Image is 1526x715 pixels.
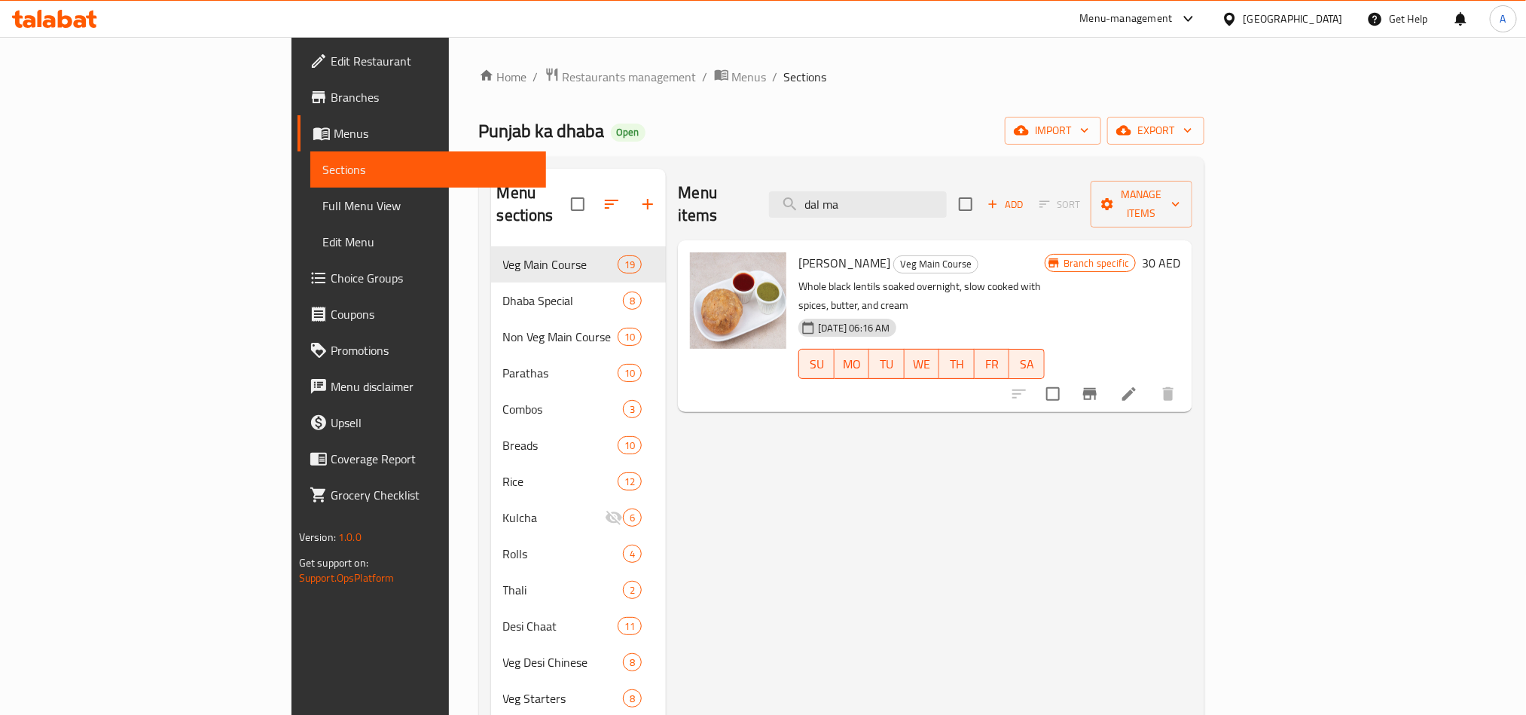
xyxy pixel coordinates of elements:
button: import [1005,117,1101,145]
a: Menus [714,67,767,87]
span: Edit Restaurant [331,52,534,70]
a: Grocery Checklist [298,477,546,513]
span: Get support on: [299,553,368,573]
span: Veg Main Course [503,255,618,273]
a: Restaurants management [545,67,697,87]
span: Add item [981,193,1030,216]
a: Full Menu View [310,188,546,224]
span: Select section first [1030,193,1091,216]
span: 6 [624,511,641,525]
nav: breadcrumb [479,67,1205,87]
a: Menus [298,115,546,151]
div: Parathas [503,364,618,382]
span: Punjab ka dhaba [479,114,605,148]
div: Veg Desi Chinese [503,653,624,671]
div: Thali2 [491,572,667,608]
span: MO [841,353,864,375]
span: import [1017,121,1089,140]
span: 8 [624,692,641,706]
span: 19 [618,258,641,272]
span: Coupons [331,305,534,323]
div: Kulcha6 [491,500,667,536]
span: Kulcha [503,509,606,527]
button: WE [905,349,940,379]
button: delete [1150,376,1186,412]
span: export [1119,121,1192,140]
a: Edit Restaurant [298,43,546,79]
button: TU [869,349,905,379]
div: [GEOGRAPHIC_DATA] [1244,11,1343,27]
span: Thali [503,581,624,599]
h6: 30 AED [1142,252,1180,273]
div: items [618,436,642,454]
a: Coverage Report [298,441,546,477]
div: Veg Main Course19 [491,246,667,283]
a: Menu disclaimer [298,368,546,405]
div: items [618,255,642,273]
span: Choice Groups [331,269,534,287]
span: A [1500,11,1506,27]
span: Manage items [1103,185,1180,223]
span: WE [911,353,934,375]
button: export [1107,117,1204,145]
span: 3 [624,402,641,417]
button: Manage items [1091,181,1192,228]
div: Breads10 [491,427,667,463]
div: items [618,328,642,346]
a: Edit menu item [1120,385,1138,403]
div: items [623,509,642,527]
span: 8 [624,655,641,670]
span: TH [945,353,969,375]
p: Whole black lentils soaked overnight, slow cooked with spices, butter, and cream [798,277,1044,315]
div: Veg Desi Chinese8 [491,644,667,680]
a: Coupons [298,296,546,332]
span: Menus [732,68,767,86]
span: Select all sections [562,188,594,220]
span: 10 [618,438,641,453]
a: Upsell [298,405,546,441]
button: TH [939,349,975,379]
div: items [623,545,642,563]
span: 10 [618,366,641,380]
h2: Menu items [678,182,750,227]
a: Promotions [298,332,546,368]
div: Veg Main Course [893,255,978,273]
span: 1.0.0 [338,527,362,547]
span: [DATE] 06:16 AM [812,321,896,335]
li: / [773,68,778,86]
div: items [618,472,642,490]
span: [PERSON_NAME] [798,252,890,274]
span: Veg Main Course [894,255,978,273]
a: Support.OpsPlatform [299,568,395,588]
li: / [703,68,708,86]
span: Coverage Report [331,450,534,468]
span: Select section [950,188,981,220]
span: Dhaba Special [503,292,624,310]
div: Dhaba Special8 [491,283,667,319]
span: FR [981,353,1004,375]
span: Full Menu View [322,197,534,215]
div: Rice [503,472,618,490]
button: Add [981,193,1030,216]
a: Sections [310,151,546,188]
div: items [618,364,642,382]
div: Breads [503,436,618,454]
span: 2 [624,583,641,597]
span: Combos [503,400,624,418]
span: 4 [624,547,641,561]
span: Grocery Checklist [331,486,534,504]
div: items [618,617,642,635]
a: Branches [298,79,546,115]
button: Branch-specific-item [1072,376,1108,412]
span: Veg Starters [503,689,624,707]
span: Open [611,126,645,139]
span: Sections [322,160,534,179]
span: Sort sections [594,186,630,222]
span: Rolls [503,545,624,563]
a: Choice Groups [298,260,546,296]
span: Add [985,196,1026,213]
